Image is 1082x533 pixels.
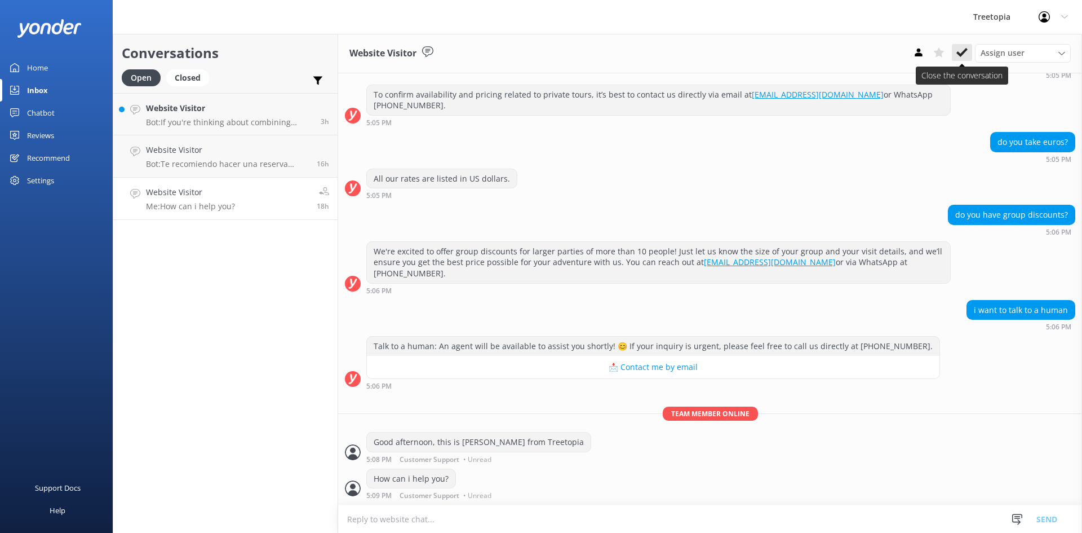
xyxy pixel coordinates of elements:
div: Settings [27,169,54,192]
div: Aug 25 2025 05:06pm (UTC -06:00) America/Mexico_City [948,228,1075,236]
div: Aug 25 2025 05:08pm (UTC -06:00) America/Mexico_City [366,455,591,463]
a: Website VisitorBot:If you're thinking about combining canopy + hanging bridges, the package for n... [113,93,338,135]
div: We're excited to offer group discounts for larger parties of more than 10 people! Just let us kno... [367,242,950,283]
a: Website VisitorBot:Te recomiendo hacer una reserva previa para asegurar tu lugar, ya que nuestros... [113,135,338,178]
div: Aug 25 2025 05:05pm (UTC -06:00) America/Mexico_City [366,191,517,199]
div: Aug 25 2025 05:05pm (UTC -06:00) America/Mexico_City [990,155,1075,163]
a: Open [122,71,166,83]
strong: 5:09 PM [366,492,392,499]
h4: Website Visitor [146,102,312,114]
div: Good afternoon, this is [PERSON_NAME] from Treetopia [367,433,591,452]
span: • Unread [463,456,491,463]
p: Bot: Te recomiendo hacer una reserva previa para asegurar tu lugar, ya que nuestros recorridos su... [146,159,308,169]
div: Reviews [27,124,54,147]
span: Customer Support [400,456,459,463]
span: Aug 26 2025 07:39am (UTC -06:00) America/Mexico_City [321,117,329,126]
h2: Conversations [122,42,329,64]
div: Open [122,69,161,86]
div: Closed [166,69,209,86]
strong: 5:06 PM [366,288,392,294]
div: Recommend [27,147,70,169]
div: do you have group discounts? [948,205,1075,224]
div: Aug 25 2025 05:05pm (UTC -06:00) America/Mexico_City [366,118,951,126]
div: Home [27,56,48,79]
h4: Website Visitor [146,186,235,199]
button: 📩 Contact me by email [367,356,939,378]
span: • Unread [463,492,491,499]
strong: 5:06 PM [1046,229,1071,236]
strong: 5:06 PM [366,383,392,390]
h3: Website Visitor [349,46,416,61]
a: [EMAIL_ADDRESS][DOMAIN_NAME] [752,89,884,100]
div: Aug 25 2025 05:06pm (UTC -06:00) America/Mexico_City [966,323,1075,331]
div: Support Docs [35,477,81,499]
span: Aug 25 2025 05:09pm (UTC -06:00) America/Mexico_City [317,201,329,211]
p: Me: How can i help you? [146,201,235,212]
div: To confirm availability and pricing related to private tours, it’s best to contact us directly vi... [367,85,950,115]
div: All our rates are listed in US dollars. [367,169,517,188]
div: Inbox [27,79,48,102]
strong: 5:05 PM [1046,156,1071,163]
div: i want to talk to a human [967,301,1075,320]
h4: Website Visitor [146,144,308,156]
strong: 5:05 PM [1046,72,1071,79]
strong: 5:08 PM [366,456,392,463]
img: yonder-white-logo.png [17,19,82,38]
strong: 5:05 PM [366,120,392,126]
strong: 5:06 PM [1046,324,1071,331]
div: Talk to a human: An agent will be available to assist you shortly! 😊 If your inquiry is urgent, p... [367,337,939,356]
div: Aug 25 2025 05:05pm (UTC -06:00) America/Mexico_City [961,71,1075,79]
div: Aug 25 2025 05:09pm (UTC -06:00) America/Mexico_City [366,491,494,499]
span: Assign user [981,47,1025,59]
div: Assign User [975,44,1071,62]
div: Aug 25 2025 05:06pm (UTC -06:00) America/Mexico_City [366,382,940,390]
a: Closed [166,71,215,83]
div: Aug 25 2025 05:06pm (UTC -06:00) America/Mexico_City [366,287,951,294]
div: Help [50,499,65,522]
a: Website VisitorMe:How can i help you?18h [113,178,338,220]
span: Aug 25 2025 06:22pm (UTC -06:00) America/Mexico_City [317,159,329,169]
a: [EMAIL_ADDRESS][DOMAIN_NAME] [704,257,836,267]
div: How can i help you? [367,469,455,488]
span: Customer Support [400,492,459,499]
p: Bot: If you're thinking about combining canopy + hanging bridges, the package for national custom... [146,117,312,127]
div: do you take euros? [991,133,1075,152]
div: Chatbot [27,102,55,124]
strong: 5:05 PM [366,192,392,199]
span: Team member online [663,407,758,421]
